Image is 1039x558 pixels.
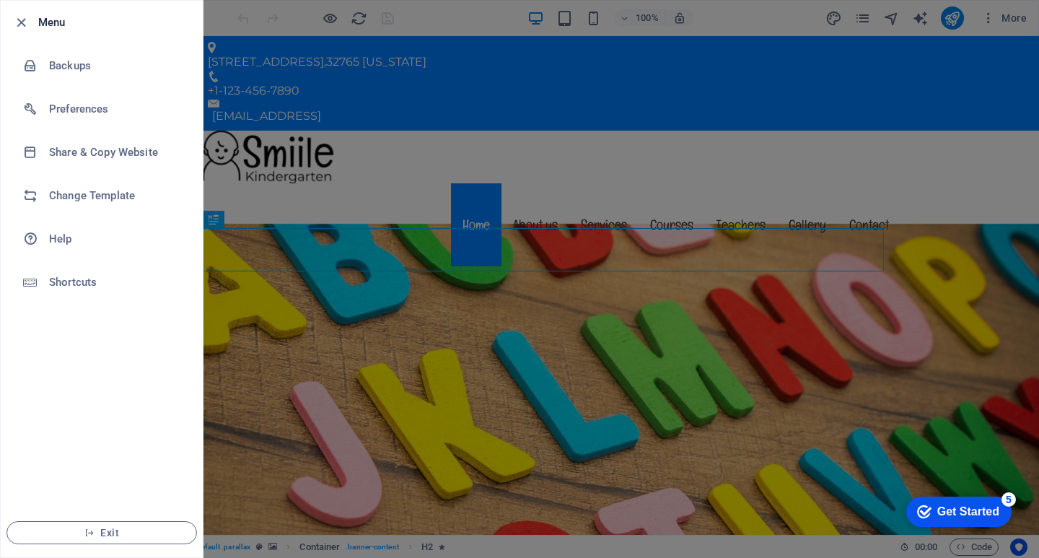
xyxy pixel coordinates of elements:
[49,144,183,161] h6: Share & Copy Website
[107,3,121,17] div: 5
[12,7,117,38] div: Get Started 5 items remaining, 0% complete
[19,527,185,539] span: Exit
[49,187,183,204] h6: Change Template
[49,230,183,248] h6: Help
[43,16,105,29] div: Get Started
[49,100,183,118] h6: Preferences
[49,57,183,74] h6: Backups
[6,521,197,544] button: Exit
[1,217,203,261] a: Help
[49,274,183,291] h6: Shortcuts
[38,14,191,31] h6: Menu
